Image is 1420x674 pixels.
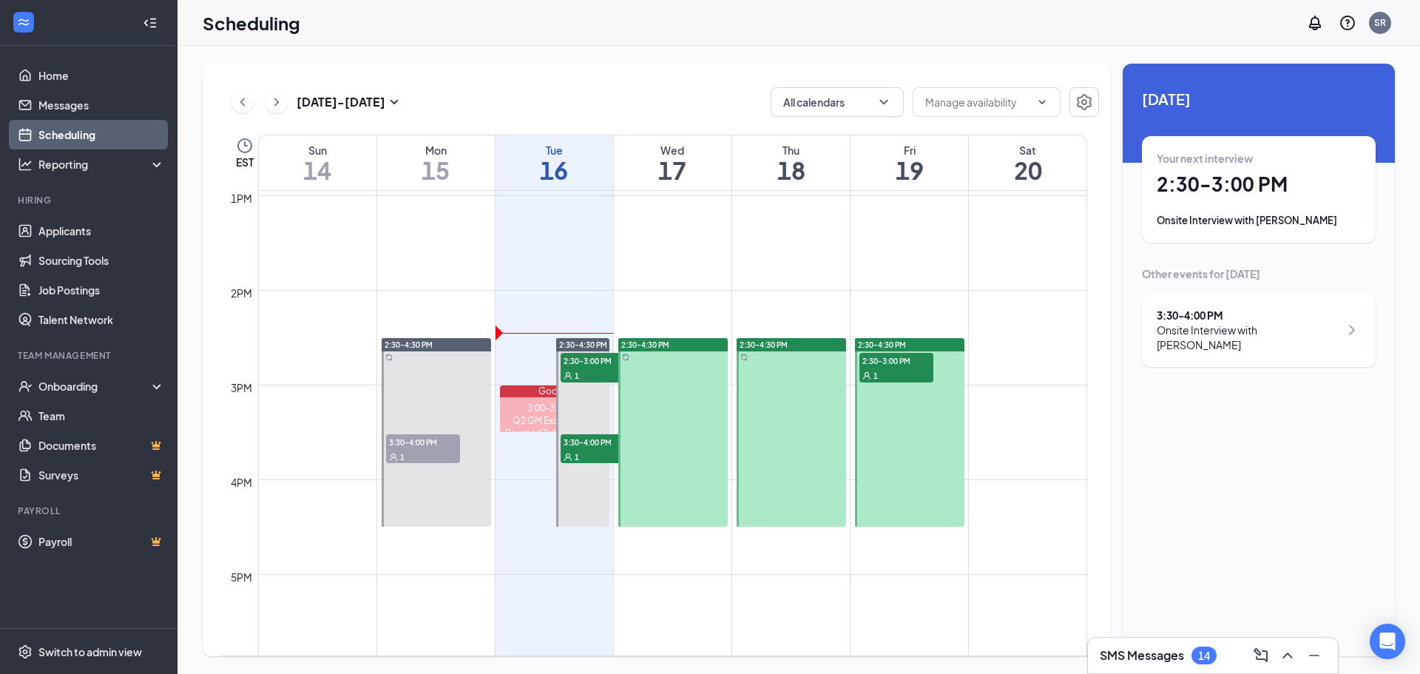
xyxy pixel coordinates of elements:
span: 2:30-4:30 PM [740,340,788,350]
span: 1 [400,452,405,462]
button: ChevronRight [266,91,288,113]
a: Talent Network [38,305,165,334]
div: Mon [377,143,495,158]
div: Your next interview [1157,151,1361,166]
a: September 15, 2025 [377,135,495,190]
span: [DATE] [1142,87,1376,110]
svg: ChevronRight [269,93,284,111]
svg: Sync [740,354,748,361]
div: 3:00-3:30 PM [500,402,609,414]
a: Applicants [38,216,165,246]
svg: SmallChevronDown [385,93,403,111]
span: 1 [575,371,579,381]
h1: 17 [614,158,731,183]
a: September 19, 2025 [851,135,968,190]
a: SurveysCrown [38,460,165,490]
div: Q2 GM Excellence & Roasted Tofu and Menu Boards Check In [500,414,609,452]
svg: ChevronDown [876,95,891,109]
div: 3pm [228,380,255,396]
h1: 15 [377,158,495,183]
h1: 19 [851,158,968,183]
span: 3:30-4:00 PM [386,434,460,449]
svg: Sync [622,354,629,361]
button: Settings [1069,87,1099,117]
div: Sat [969,143,1086,158]
div: Other events for [DATE] [1142,266,1376,281]
h3: SMS Messages [1100,647,1184,664]
svg: ChevronDown [1036,96,1048,108]
span: 2:30-3:00 PM [859,353,933,368]
a: Team [38,401,165,431]
span: 2:30-4:30 PM [385,340,433,350]
svg: Analysis [18,157,33,172]
h1: 2:30 - 3:00 PM [1157,172,1361,197]
h3: [DATE] - [DATE] [297,94,385,110]
h1: 16 [496,158,613,183]
div: Thu [732,143,850,158]
span: 3:30-4:00 PM [561,434,635,449]
button: ChevronUp [1276,644,1299,667]
svg: Settings [1075,93,1093,111]
div: Google [500,385,609,397]
a: DocumentsCrown [38,431,165,460]
div: Fri [851,143,968,158]
svg: ChevronUp [1279,647,1296,664]
svg: Clock [236,137,254,155]
a: September 18, 2025 [732,135,850,190]
svg: User [862,371,871,380]
svg: User [564,371,572,380]
div: 3:30 - 4:00 PM [1157,308,1339,323]
a: September 16, 2025 [496,135,613,190]
div: Onboarding [38,379,152,394]
div: Sun [259,143,376,158]
svg: UserCheck [18,379,33,394]
span: 1 [873,371,878,381]
svg: ChevronLeft [235,93,250,111]
svg: QuestionInfo [1339,14,1356,32]
div: Team Management [18,349,162,362]
div: 1pm [228,190,255,206]
svg: ComposeMessage [1252,647,1270,664]
div: Switch to admin view [38,644,142,659]
a: Scheduling [38,120,165,149]
svg: Sync [385,354,393,361]
div: 14 [1198,650,1210,662]
div: Onsite Interview with [PERSON_NAME] [1157,323,1339,352]
div: 2pm [228,285,255,301]
a: September 17, 2025 [614,135,731,190]
div: Reporting [38,157,166,172]
div: 4pm [228,474,255,491]
button: All calendarsChevronDown [771,87,904,117]
button: ChevronLeft [231,91,254,113]
div: Open Intercom Messenger [1370,624,1405,659]
svg: User [389,453,398,462]
a: Job Postings [38,275,165,305]
span: 2:30-3:00 PM [561,353,635,368]
a: PayrollCrown [38,527,165,556]
a: Home [38,61,165,90]
div: Payroll [18,505,162,517]
svg: Minimize [1305,647,1323,664]
span: EST [236,155,254,169]
svg: ChevronRight [1343,321,1361,339]
div: Onsite Interview with [PERSON_NAME] [1157,213,1361,228]
a: September 14, 2025 [259,135,376,190]
a: Sourcing Tools [38,246,165,275]
input: Manage availability [925,94,1030,110]
h1: 20 [969,158,1086,183]
h1: 18 [732,158,850,183]
span: 1 [575,452,579,462]
svg: Notifications [1306,14,1324,32]
div: Hiring [18,194,162,206]
div: Tue [496,143,613,158]
svg: Settings [18,644,33,659]
span: 2:30-4:30 PM [858,340,906,350]
svg: Collapse [143,16,158,30]
a: Messages [38,90,165,120]
span: 2:30-4:30 PM [559,340,607,350]
div: 5pm [228,569,255,585]
button: Minimize [1302,644,1326,667]
h1: Scheduling [203,10,300,36]
svg: WorkstreamLogo [16,15,31,30]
